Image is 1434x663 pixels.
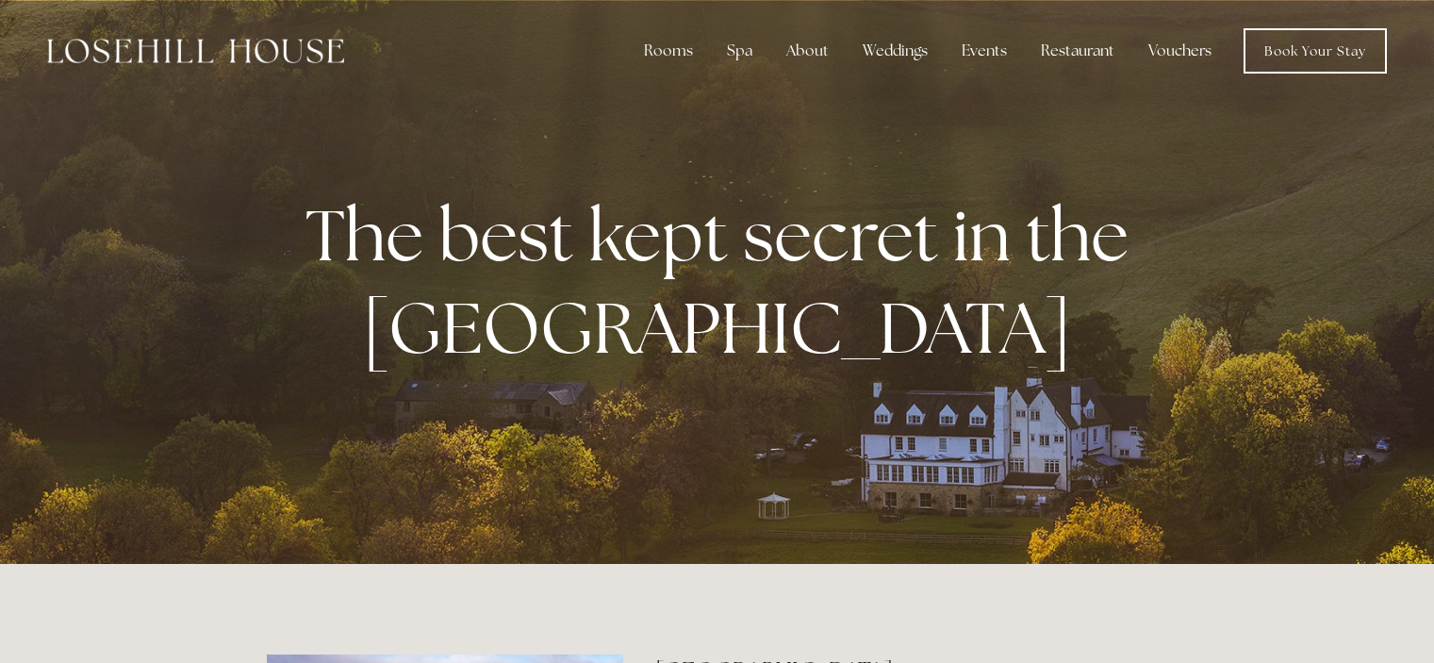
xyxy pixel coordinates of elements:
[1244,28,1387,74] a: Book Your Stay
[848,32,943,70] div: Weddings
[771,32,844,70] div: About
[47,39,344,63] img: Losehill House
[712,32,767,70] div: Spa
[947,32,1022,70] div: Events
[1133,32,1227,70] a: Vouchers
[629,32,708,70] div: Rooms
[1026,32,1129,70] div: Restaurant
[305,189,1144,373] strong: The best kept secret in the [GEOGRAPHIC_DATA]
